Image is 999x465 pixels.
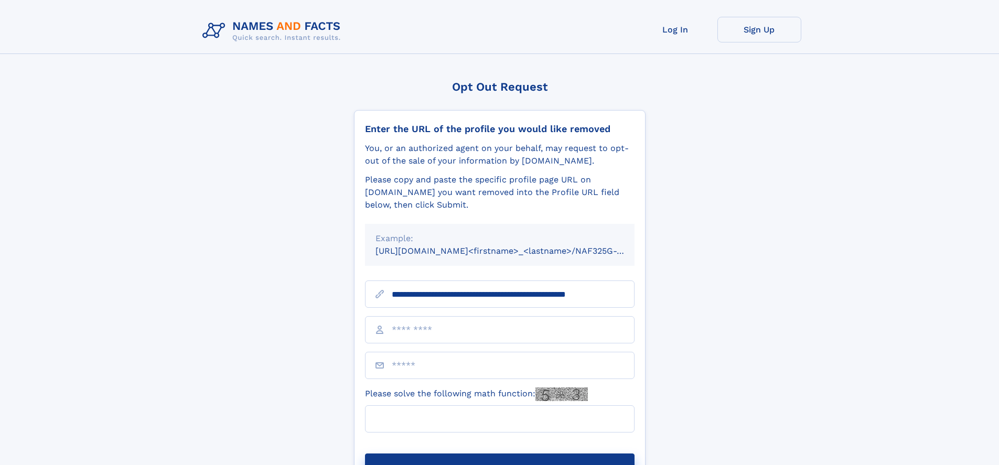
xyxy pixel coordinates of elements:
div: Enter the URL of the profile you would like removed [365,123,635,135]
div: Opt Out Request [354,80,646,93]
a: Sign Up [717,17,801,42]
div: Please copy and paste the specific profile page URL on [DOMAIN_NAME] you want removed into the Pr... [365,174,635,211]
div: Example: [375,232,624,245]
label: Please solve the following math function: [365,387,588,401]
small: [URL][DOMAIN_NAME]<firstname>_<lastname>/NAF325G-xxxxxxxx [375,246,654,256]
div: You, or an authorized agent on your behalf, may request to opt-out of the sale of your informatio... [365,142,635,167]
img: Logo Names and Facts [198,17,349,45]
a: Log In [633,17,717,42]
